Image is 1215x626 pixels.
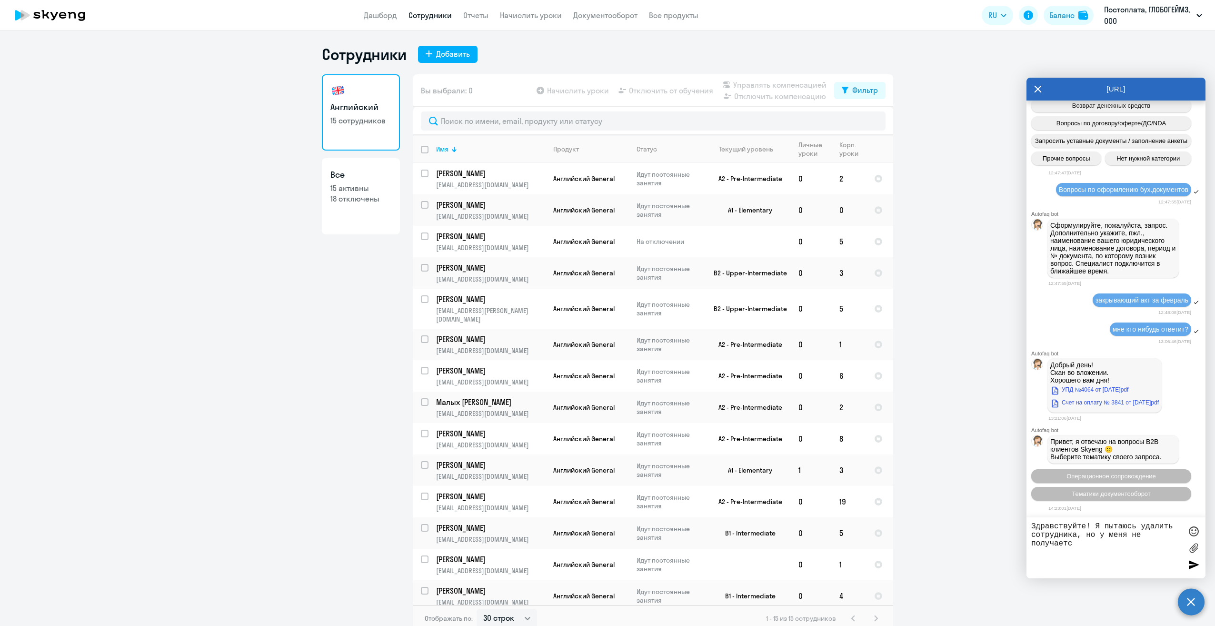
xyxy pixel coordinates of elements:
[553,372,615,380] span: Английский General
[1050,438,1162,461] span: Привет, я отвечаю на вопросы B2B клиентов Skyeng 🙂 Выберите тематику своего запроса.
[1035,137,1187,144] span: Запросить уставные документы / заполнение анкеты
[1072,490,1151,497] span: Тематики документооборот
[832,257,866,289] td: 3
[637,170,702,187] p: Идут постоянные занятия
[436,504,545,512] p: [EMAIL_ADDRESS][DOMAIN_NAME]
[436,306,545,323] p: [EMAIL_ADDRESS][PERSON_NAME][DOMAIN_NAME]
[421,85,473,96] span: Вы выбрали: 0
[436,346,545,355] p: [EMAIL_ADDRESS][DOMAIN_NAME]
[1050,222,1177,275] span: Сформулируйте, пожалуйста, запрос. Дополнительно укажите, пжл., наименование вашего юридического ...
[791,289,832,329] td: 0
[553,145,579,153] div: Продукт
[408,10,452,20] a: Сотрудники
[1031,134,1191,148] button: Запросить уставные документы / заполнение анкеты
[791,423,832,454] td: 0
[1099,4,1207,27] button: Постоплата, ГЛОБОГЕЙМЗ, ООО
[330,115,391,126] p: 15 сотрудников
[322,74,400,151] a: Английский15 сотрудников
[1044,6,1094,25] a: Балансbalance
[436,598,545,606] p: [EMAIL_ADDRESS][DOMAIN_NAME]
[436,231,544,242] p: [PERSON_NAME]
[702,163,791,194] td: A2 - Pre-Intermediate
[1048,505,1081,511] time: 14:23:01[DATE]
[553,560,615,569] span: Английский General
[832,194,866,226] td: 0
[637,556,702,573] p: Идут постоянные занятия
[1158,339,1191,344] time: 13:06:46[DATE]
[1050,384,1128,395] a: УПД №4064 от [DATE]pdf
[436,397,544,407] p: Малых [PERSON_NAME]
[330,183,391,193] p: 15 активны
[436,523,544,533] p: [PERSON_NAME]
[637,430,702,447] p: Идут постоянные занятия
[988,10,997,21] span: RU
[1031,427,1205,433] div: Autofaq bot
[637,300,702,317] p: Идут постоянные занятия
[1031,211,1205,217] div: Autofaq bot
[791,163,832,194] td: 0
[1050,397,1159,408] a: Счет на оплату № 3841 от [DATE]pdf
[839,141,858,158] div: Корп. уроки
[1031,351,1205,356] div: Autofaq bot
[791,392,832,423] td: 0
[637,264,702,282] p: Идут постоянные занятия
[436,263,545,273] a: [PERSON_NAME]
[1158,199,1191,204] time: 12:47:55[DATE]
[436,566,545,575] p: [EMAIL_ADDRESS][DOMAIN_NAME]
[719,145,773,153] div: Текущий уровень
[436,275,545,283] p: [EMAIL_ADDRESS][DOMAIN_NAME]
[1056,120,1166,127] span: Вопросы по договору/оферте/ДС/NDA
[702,517,791,549] td: B1 - Intermediate
[553,206,615,214] span: Английский General
[553,340,615,349] span: Английский General
[436,428,545,439] a: [PERSON_NAME]
[791,329,832,360] td: 0
[573,10,637,20] a: Документооборот
[436,472,545,481] p: [EMAIL_ADDRESS][DOMAIN_NAME]
[553,145,628,153] div: Продукт
[436,243,545,252] p: [EMAIL_ADDRESS][DOMAIN_NAME]
[832,392,866,423] td: 2
[791,486,832,517] td: 0
[1066,473,1156,480] span: Операционное сопровождение
[553,174,615,183] span: Английский General
[702,486,791,517] td: A2 - Pre-Intermediate
[436,491,545,502] a: [PERSON_NAME]
[553,529,615,537] span: Английский General
[798,141,823,158] div: Личные уроки
[436,263,544,273] p: [PERSON_NAME]
[1049,10,1075,21] div: Баланс
[436,334,545,344] a: [PERSON_NAME]
[425,614,473,623] span: Отображать по:
[1050,361,1159,384] p: Добрый день! Скан во вложении. Хорошего вам дня!
[1032,359,1044,373] img: bot avatar
[1031,469,1191,483] button: Операционное сопровождение
[832,163,866,194] td: 2
[1048,281,1081,286] time: 12:47:55[DATE]
[1105,151,1191,165] button: Нет нужной категории
[1048,415,1081,421] time: 13:21:06[DATE]
[1031,116,1191,130] button: Вопросы по договору/оферте/ДС/NDA
[1031,522,1182,574] textarea: Здравствуйте! Я пытаюсь удалить сотрудника, но у меня не получаетс
[637,145,657,153] div: Статус
[330,169,391,181] h3: Все
[637,462,702,479] p: Идут постоянные занятия
[436,181,545,189] p: [EMAIL_ADDRESS][DOMAIN_NAME]
[637,336,702,353] p: Идут постоянные занятия
[791,549,832,580] td: 0
[791,517,832,549] td: 0
[791,360,832,392] td: 0
[436,334,544,344] p: [PERSON_NAME]
[436,294,545,304] a: [PERSON_NAME]
[436,200,544,210] p: [PERSON_NAME]
[702,580,791,612] td: B1 - Intermediate
[832,580,866,612] td: 4
[436,428,544,439] p: [PERSON_NAME]
[436,460,544,470] p: [PERSON_NAME]
[649,10,698,20] a: Все продукты
[553,434,615,443] span: Английский General
[637,399,702,416] p: Идут постоянные занятия
[436,200,545,210] a: [PERSON_NAME]
[436,145,545,153] div: Имя
[834,82,886,99] button: Фильтр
